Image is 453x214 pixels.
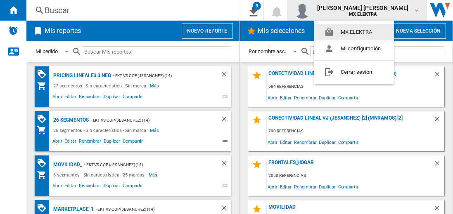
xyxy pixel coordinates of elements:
[314,24,394,40] button: MX ELEKTRA
[314,40,394,57] button: Mi configuración
[314,64,394,80] button: Cerrar sesión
